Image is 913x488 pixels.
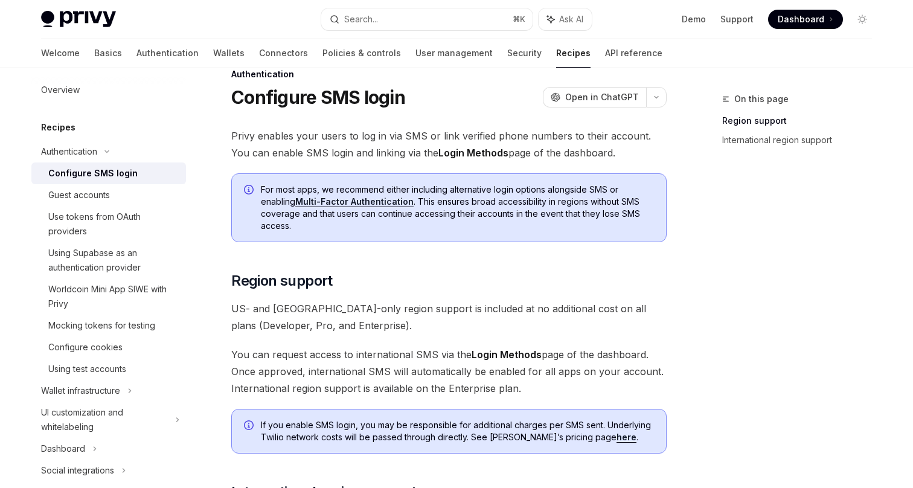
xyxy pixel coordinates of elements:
[617,432,636,443] a: here
[539,8,592,30] button: Ask AI
[722,111,882,130] a: Region support
[415,39,493,68] a: User management
[31,206,186,242] a: Use tokens from OAuth providers
[295,196,414,207] a: Multi-Factor Authentication
[31,242,186,278] a: Using Supabase as an authentication provider
[321,8,533,30] button: Search...⌘K
[261,419,654,443] span: If you enable SMS login, you may be responsible for additional charges per SMS sent. Underlying T...
[31,278,186,315] a: Worldcoin Mini App SIWE with Privy
[48,340,123,355] div: Configure cookies
[48,246,179,275] div: Using Supabase as an authentication provider
[48,318,155,333] div: Mocking tokens for testing
[41,39,80,68] a: Welcome
[513,14,525,24] span: ⌘ K
[41,11,116,28] img: light logo
[41,384,120,398] div: Wallet infrastructure
[231,346,667,397] span: You can request access to international SMS via the page of the dashboard. Once approved, interna...
[231,127,667,161] span: Privy enables your users to log in via SMS or link verified phone numbers to their account. You c...
[41,463,114,478] div: Social integrations
[94,39,122,68] a: Basics
[507,39,542,68] a: Security
[231,86,405,108] h1: Configure SMS login
[41,144,97,159] div: Authentication
[31,162,186,184] a: Configure SMS login
[261,184,654,232] span: For most apps, we recommend either including alternative login options alongside SMS or enabling ...
[438,147,508,159] strong: Login Methods
[853,10,872,29] button: Toggle dark mode
[722,130,882,150] a: International region support
[778,13,824,25] span: Dashboard
[472,348,542,361] strong: Login Methods
[605,39,662,68] a: API reference
[556,39,591,68] a: Recipes
[768,10,843,29] a: Dashboard
[720,13,754,25] a: Support
[565,91,639,103] span: Open in ChatGPT
[31,184,186,206] a: Guest accounts
[344,12,378,27] div: Search...
[682,13,706,25] a: Demo
[213,39,245,68] a: Wallets
[48,362,126,376] div: Using test accounts
[48,210,179,239] div: Use tokens from OAuth providers
[543,87,646,108] button: Open in ChatGPT
[259,39,308,68] a: Connectors
[48,188,110,202] div: Guest accounts
[31,79,186,101] a: Overview
[31,336,186,358] a: Configure cookies
[41,441,85,456] div: Dashboard
[231,300,667,334] span: US- and [GEOGRAPHIC_DATA]-only region support is included at no additional cost on all plans (Dev...
[231,68,667,80] div: Authentication
[244,420,256,432] svg: Info
[41,120,75,135] h5: Recipes
[48,166,138,181] div: Configure SMS login
[559,13,583,25] span: Ask AI
[31,358,186,380] a: Using test accounts
[244,185,256,197] svg: Info
[734,92,789,106] span: On this page
[322,39,401,68] a: Policies & controls
[136,39,199,68] a: Authentication
[48,282,179,311] div: Worldcoin Mini App SIWE with Privy
[41,405,168,434] div: UI customization and whitelabeling
[231,271,333,291] span: Region support
[41,83,80,97] div: Overview
[31,315,186,336] a: Mocking tokens for testing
